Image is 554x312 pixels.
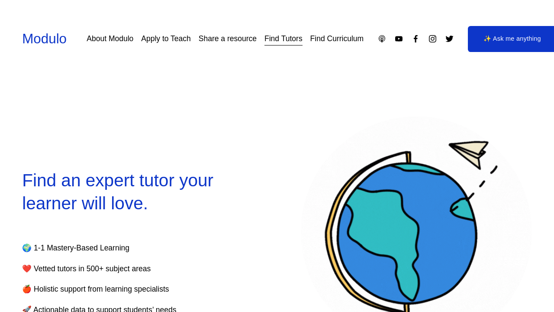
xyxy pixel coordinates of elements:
[394,34,403,43] a: YouTube
[428,34,437,43] a: Instagram
[377,34,387,43] a: Apple Podcasts
[22,31,67,46] a: Modulo
[87,31,133,46] a: About Modulo
[22,283,232,296] p: 🍎 Holistic support from learning specialists
[22,241,232,255] p: 🌍 1-1 Mastery-Based Learning
[22,169,253,215] h2: Find an expert tutor your learner will love.
[22,262,232,276] p: ❤️ Vetted tutors in 500+ subject areas
[411,34,420,43] a: Facebook
[141,31,191,46] a: Apply to Teach
[264,31,303,46] a: Find Tutors
[310,31,364,46] a: Find Curriculum
[445,34,454,43] a: Twitter
[199,31,257,46] a: Share a resource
